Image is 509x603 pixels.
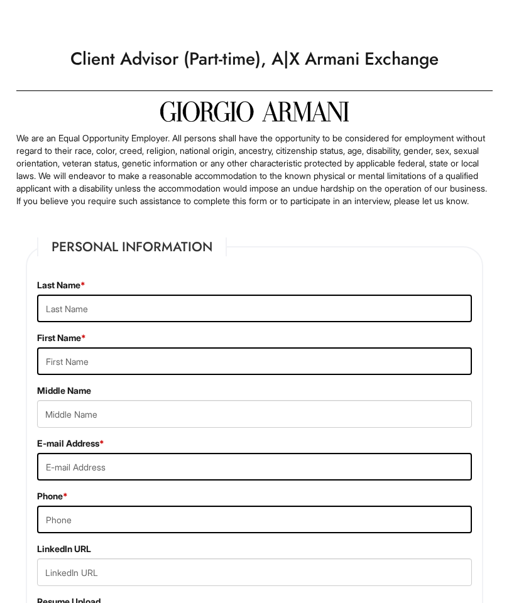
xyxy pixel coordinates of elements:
label: E-mail Address [37,437,104,450]
label: Middle Name [37,384,91,397]
input: Phone [37,506,472,533]
input: Last Name [37,295,472,322]
h1: Client Advisor (Part-time), A|X Armani Exchange [6,38,503,80]
label: First Name [37,332,86,344]
img: Giorgio Armani [160,101,349,122]
label: Last Name [37,279,85,291]
input: Middle Name [37,400,472,428]
label: LinkedIn URL [37,543,91,555]
input: LinkedIn URL [37,558,472,586]
label: Phone [37,490,68,503]
p: We are an Equal Opportunity Employer. All persons shall have the opportunity to be considered for... [16,132,493,207]
legend: Personal Information [37,237,227,256]
input: E-mail Address [37,453,472,481]
input: First Name [37,347,472,375]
